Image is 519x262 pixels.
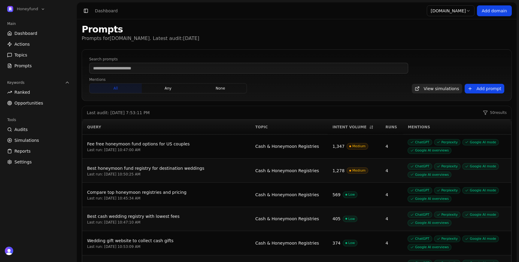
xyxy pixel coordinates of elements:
div: Last run: [DATE] 10:50:25 AM [87,172,246,177]
span: Medium [347,143,368,149]
span: Prompts [14,63,32,69]
span: Google AI overviews [408,196,451,202]
div: 4 [385,216,398,222]
span: Reports [14,148,31,154]
a: Reports [5,146,72,156]
span: Dashboard [14,30,37,36]
span: Audits [14,126,28,133]
a: Audits [5,125,72,134]
span: Honeyfund [17,6,38,12]
span: Google AI overviews [408,172,451,178]
div: Last run: [DATE] 10:47:00 AM [87,148,246,152]
span: 50 results [490,110,507,115]
label: Mentions [89,77,247,82]
a: Dashboard [5,29,72,38]
span: ChatGPT [408,163,432,169]
button: Add prompt [465,84,504,93]
p: Prompts for [DOMAIN_NAME] . Latest audit: [DATE] [82,35,199,42]
span: Actions [14,41,30,47]
a: Prompts [5,61,72,71]
span: Settings [14,159,32,165]
div: Main [5,19,72,29]
div: Last audit: [DATE] 7:53:11 PM [87,110,150,116]
span: Google AI overviews [408,220,451,226]
button: Open user button [5,247,13,255]
span: Perplexity [434,139,460,145]
a: Add domain [477,5,512,16]
span: ChatGPT [408,139,432,145]
div: 4 [385,240,398,246]
div: 405 [332,216,341,222]
div: 4 [385,143,398,149]
div: Compare top honeymoon registries and pricing [87,189,246,196]
span: Google AI mode [463,139,499,145]
span: ChatGPT [408,236,432,242]
img: Honeyfund [7,6,13,12]
div: 4 [385,168,398,174]
a: Topics [5,50,72,60]
a: Actions [5,39,72,49]
div: 4 [385,192,398,198]
span: Perplexity [434,212,460,218]
div: Best cash wedding registry with lowest fees [87,213,246,220]
div: Best honeymoon fund registry for destination weddings [87,165,246,172]
button: none [194,84,247,93]
button: all [90,84,142,93]
span: Google AI mode [463,187,499,193]
div: Query [87,125,246,129]
button: Keywords [5,78,72,87]
span: Google AI mode [463,163,499,169]
a: Opportunities [5,98,72,108]
div: 374 [332,240,341,246]
span: Medium [347,168,368,174]
div: Wedding gift website to collect cash gifts [87,237,246,244]
div: Tools [5,115,72,125]
a: Settings [5,157,72,167]
div: 1,278 [332,168,344,174]
span: Cash & Honeymoon Registries [255,168,319,173]
span: Perplexity [434,236,460,242]
a: View simulations [412,84,462,93]
span: Perplexity [434,163,460,169]
span: Google AI overviews [408,244,451,250]
div: Fee free honeymoon fund options for US couples [87,140,246,148]
span: Google AI overviews [408,148,451,154]
div: Last run: [DATE] 10:47:10 AM [87,220,246,225]
div: Last run: [DATE] 10:53:09 AM [87,244,246,249]
span: Simulations [14,137,39,143]
span: Low [343,192,357,198]
a: Ranked [5,87,72,97]
span: Opportunities [14,100,43,106]
div: Topic [255,125,323,129]
span: Low [343,216,357,222]
span: Perplexity [434,187,460,193]
span: Low [343,240,357,246]
div: Runs [385,125,398,129]
span: Cash & Honeymoon Registries [255,216,319,221]
h1: Prompts [82,24,199,35]
button: Open organization switcher [5,5,48,13]
span: ChatGPT [408,212,432,218]
div: Dashboard [95,8,118,14]
div: 569 [332,192,341,198]
span: Cash & Honeymoon Registries [255,241,319,245]
div: Intent Volume [332,125,376,129]
span: Cash & Honeymoon Registries [255,192,319,197]
label: Search prompts [89,57,408,62]
span: Topics [14,52,27,58]
a: Simulations [5,136,72,145]
span: Google AI mode [463,236,499,242]
span: Google AI mode [463,212,499,218]
button: any [142,84,194,93]
div: 1,347 [332,143,344,149]
div: Last run: [DATE] 10:45:34 AM [87,196,246,201]
span: Cash & Honeymoon Registries [255,144,319,149]
span: Ranked [14,89,30,95]
span: ChatGPT [408,187,432,193]
th: Mentions [403,120,511,134]
img: 's logo [5,247,13,255]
